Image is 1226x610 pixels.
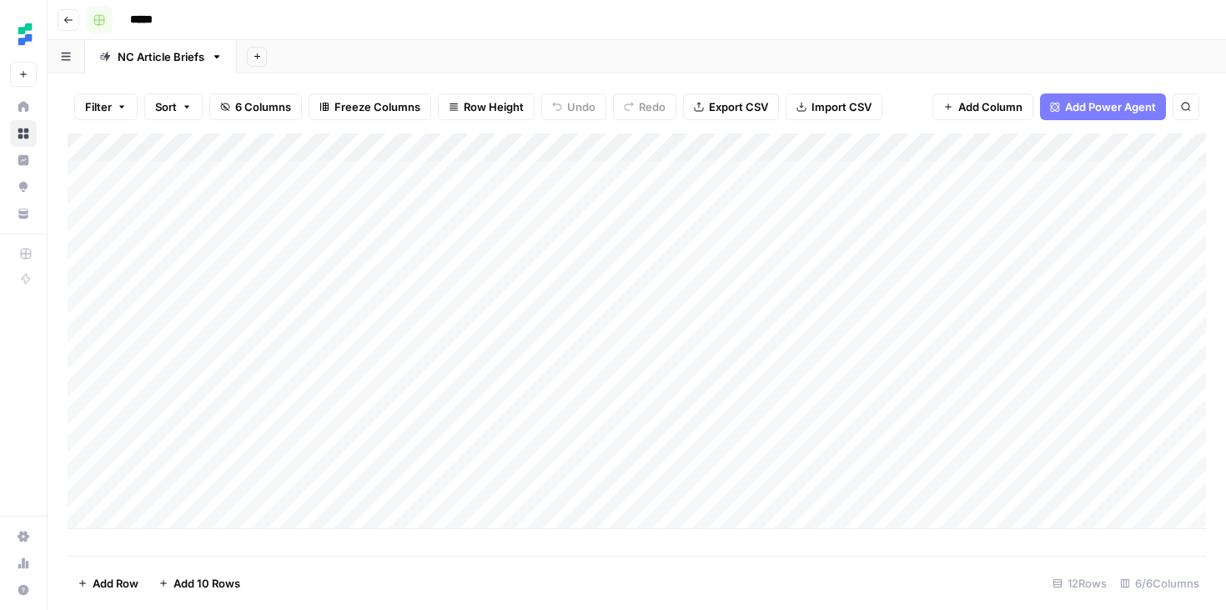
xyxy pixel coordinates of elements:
a: Usage [10,550,37,577]
a: Browse [10,120,37,147]
button: Freeze Columns [309,93,431,120]
span: Redo [639,98,666,115]
img: Ten Speed Logo [10,19,40,49]
span: Add Column [958,98,1023,115]
div: NC Article Briefs [118,48,204,65]
button: Undo [541,93,606,120]
span: Add Row [93,575,138,592]
span: Import CSV [811,98,872,115]
button: Filter [74,93,138,120]
a: Home [10,93,37,120]
span: Sort [155,98,177,115]
span: Add 10 Rows [173,575,240,592]
a: Insights [10,147,37,174]
span: 6 Columns [235,98,291,115]
button: 6 Columns [209,93,302,120]
a: NC Article Briefs [85,40,237,73]
a: Settings [10,523,37,550]
button: Redo [613,93,676,120]
span: Row Height [464,98,524,115]
span: Add Power Agent [1065,98,1156,115]
button: Add 10 Rows [148,570,250,597]
a: Your Data [10,200,37,227]
button: Add Column [932,93,1033,120]
span: Undo [567,98,595,115]
button: Import CSV [786,93,882,120]
span: Freeze Columns [334,98,420,115]
span: Filter [85,98,112,115]
button: Row Height [438,93,535,120]
div: 6/6 Columns [1113,570,1206,597]
div: 12 Rows [1046,570,1113,597]
button: Export CSV [683,93,779,120]
button: Sort [144,93,203,120]
button: Add Power Agent [1040,93,1166,120]
button: Add Row [68,570,148,597]
span: Export CSV [709,98,768,115]
button: Help + Support [10,577,37,603]
a: Opportunities [10,174,37,200]
button: Workspace: Ten Speed [10,13,37,55]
